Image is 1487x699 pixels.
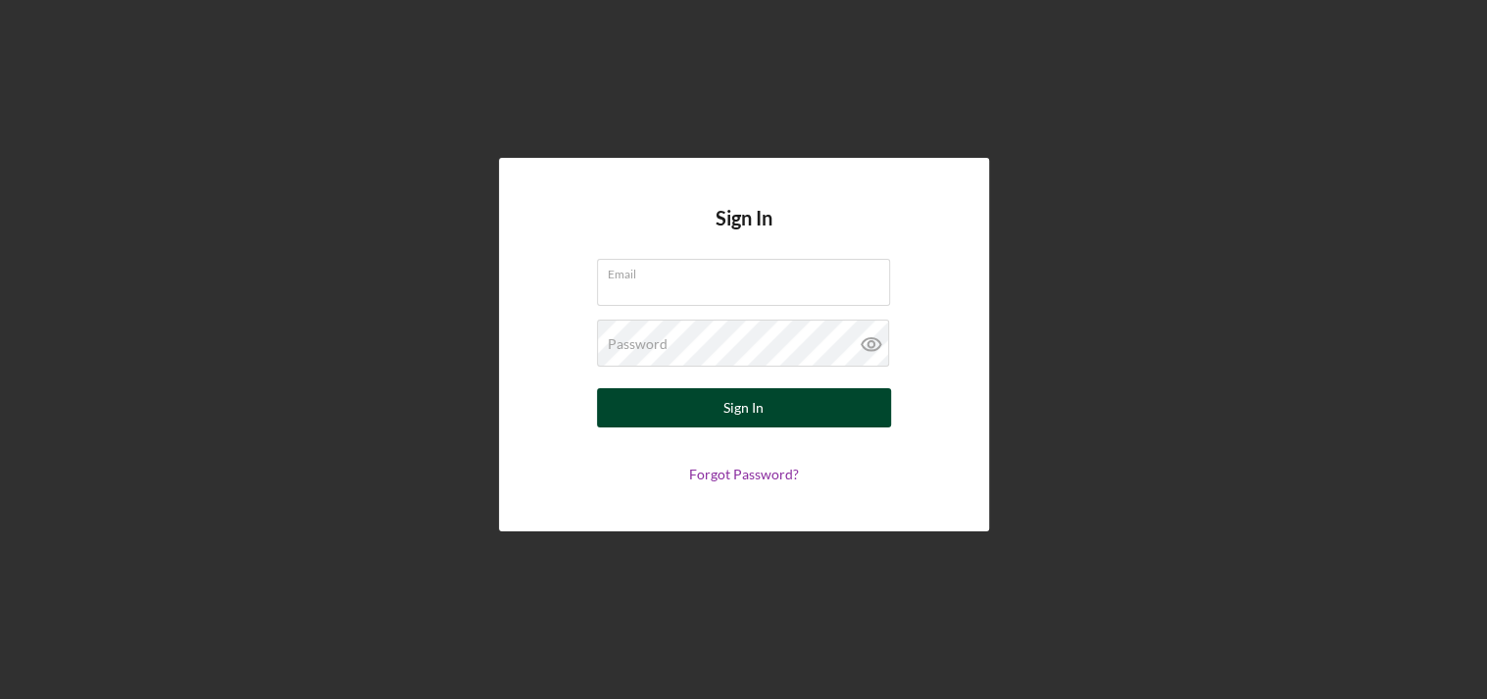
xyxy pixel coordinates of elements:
[608,336,668,352] label: Password
[689,466,799,482] a: Forgot Password?
[723,388,764,427] div: Sign In
[608,260,890,281] label: Email
[597,388,891,427] button: Sign In
[716,207,772,259] h4: Sign In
